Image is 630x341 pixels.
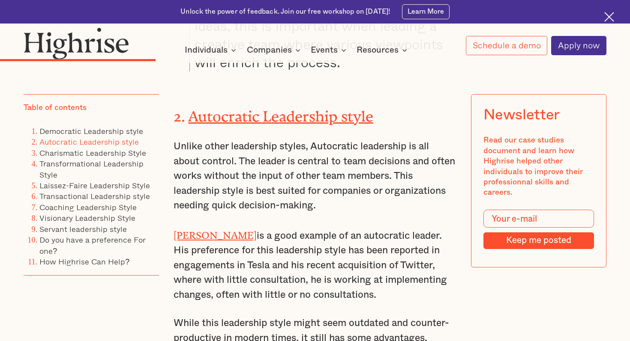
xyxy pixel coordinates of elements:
[311,45,349,55] div: Events
[174,230,257,236] a: [PERSON_NAME]
[39,157,144,180] a: Transformational Leadership Style
[357,45,410,55] div: Resources
[402,4,450,19] a: Learn More
[39,234,146,257] a: Do you have a preference For one?
[604,12,614,22] img: Cross icon
[39,179,150,191] a: Laissez-Faire Leadership Style
[188,108,373,117] a: Autocratic Leadership style
[247,45,303,55] div: Companies
[247,45,292,55] div: Companies
[39,212,135,224] a: Visionary Leadership Style
[24,103,87,113] div: Table of contents
[483,107,560,124] div: Newsletter
[551,36,606,55] a: Apply now
[185,45,228,55] div: Individuals
[39,190,150,202] a: Transactional Leadership style
[39,136,139,148] a: Autocratic Leadership style
[483,210,594,228] input: Your e-mail
[174,108,186,117] strong: 2.
[357,45,399,55] div: Resources
[24,27,129,59] img: Highrise logo
[483,136,594,199] div: Read our case studies document and learn how Highrise helped other individuals to improve their p...
[174,227,456,302] p: is a good example of an autocratic leader. His preference for this leadership style has been repo...
[39,223,127,235] a: Servant leadership style
[39,147,146,159] a: Charismatic Leadership Style
[39,201,137,213] a: Coaching Leadership Style
[39,125,143,137] a: Democratic Leadership style
[39,255,129,267] a: How Highrise Can Help?
[311,45,338,55] div: Events
[174,139,456,213] p: Unlike other leadership styles, Autocratic leadership is all about control. The leader is central...
[483,210,594,249] form: Modal Form
[185,45,239,55] div: Individuals
[180,7,390,17] div: Unlock the power of feedback. Join our free workshop on [DATE]!
[466,36,547,55] a: Schedule a demo
[483,233,594,249] input: Keep me posted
